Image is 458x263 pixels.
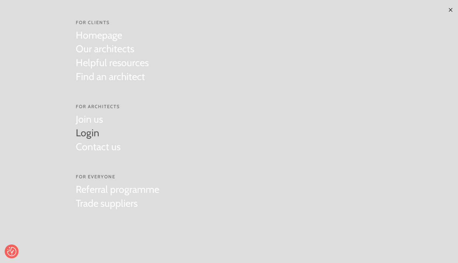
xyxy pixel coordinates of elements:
img: Revisit consent button [7,247,16,256]
span: For Clients [76,19,149,26]
a: Contact us [76,140,121,154]
a: Homepage [76,28,149,42]
a: Our architects [76,42,149,56]
span: For Architects [76,104,121,110]
a: Login [76,126,121,140]
a: Referral programme [76,183,159,197]
button: Consent Preferences [7,247,16,256]
img: × [448,7,453,12]
a: Helpful resources [76,56,149,70]
a: Find an architect [76,70,149,84]
a: Trade suppliers [76,197,159,210]
a: Join us [76,112,121,126]
span: For everyone [76,174,159,180]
